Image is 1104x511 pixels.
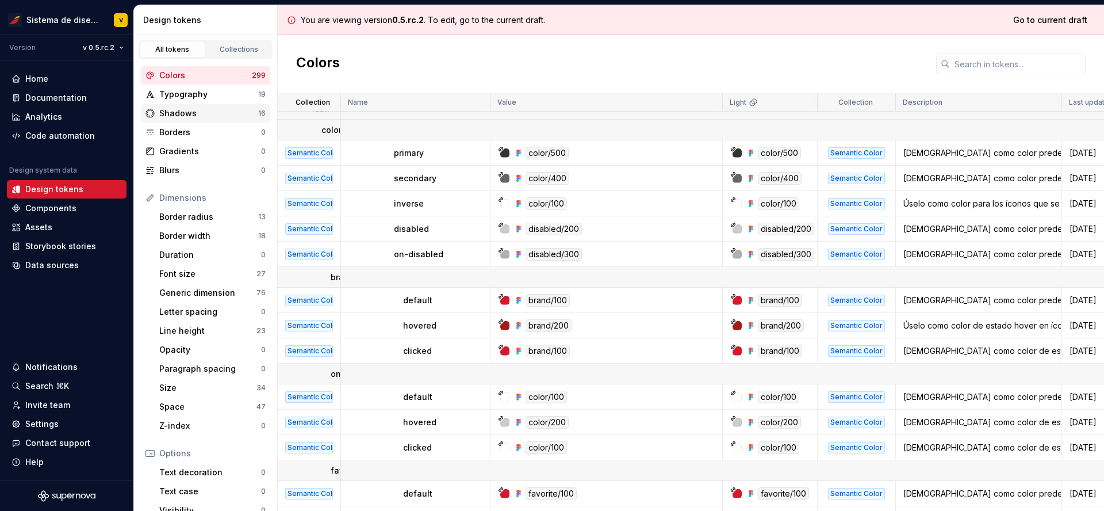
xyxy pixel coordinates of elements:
div: color/500 [526,147,569,159]
div: color/100 [758,197,799,210]
div: [DEMOGRAPHIC_DATA] como color predeterminado en íconos que se han marcado como favoritos (este co... [896,488,1061,499]
p: inverse [394,198,424,209]
div: [DEMOGRAPHIC_DATA] como color de estado hover en íconos que se colocan sobre fondos de color bran... [896,417,1061,428]
p: default [403,295,432,306]
div: Typography [159,89,258,100]
p: color [321,124,342,136]
div: Semantic Color [828,320,885,331]
div: [DEMOGRAPHIC_DATA] como color predeterminado en íconos que representan el color de la marca. [896,295,1061,306]
a: Shadows16 [141,104,270,123]
div: Semantic Color [828,249,885,260]
div: brand/100 [526,345,570,357]
div: [DEMOGRAPHIC_DATA] como color predeterminado en íconos secundarios o de menor énfasis. [896,173,1061,184]
p: secondary [394,173,436,184]
input: Search in tokens... [950,54,1086,74]
div: disabled/200 [758,223,814,235]
div: V [119,16,123,25]
div: 0 [261,364,266,373]
div: Documentation [25,92,87,104]
div: [DEMOGRAPHIC_DATA] como color predeterminado en íconos que se colocan sobre fondos de color disab... [896,249,1061,260]
div: Dimensions [159,192,266,204]
div: Semantic Color [828,442,885,453]
div: 0 [261,128,266,137]
div: Generic dimension [159,287,256,299]
div: Design tokens [25,184,83,195]
a: Text decoration0 [155,463,270,482]
div: Semantic Color [828,147,885,159]
div: [DEMOGRAPHIC_DATA] como color de estado posterior al clic en íconos que representan el color de l... [896,345,1061,357]
div: Colors [159,70,252,81]
a: Documentation [7,89,126,107]
div: Semantic Color [285,198,333,209]
div: 34 [256,383,266,392]
div: 0 [261,147,266,156]
div: brand/200 [758,319,804,332]
div: Space [159,401,256,413]
a: Design tokens [7,180,126,199]
div: color/500 [758,147,801,159]
div: Semantic Color [285,442,333,453]
svg: Supernova Logo [38,490,95,502]
div: Semantic Color [285,223,333,235]
div: 299 [252,71,266,80]
div: Sistema de diseño Iberia [26,14,100,26]
div: color/100 [526,197,567,210]
div: Semantic Color [285,345,333,357]
a: Space47 [155,398,270,416]
p: You are viewing version . To edit, go to the current draft. [301,14,545,26]
div: Blurs [159,165,261,176]
a: Go to current draft [1006,10,1095,30]
a: Size34 [155,379,270,397]
div: 23 [256,326,266,335]
div: Borders [159,127,261,138]
div: Semantic Color [285,147,333,159]
a: Storybook stories [7,237,126,255]
a: Line height23 [155,322,270,340]
a: Font size27 [155,265,270,283]
div: brand/100 [526,294,570,307]
a: Code automation [7,127,126,145]
div: Text case [159,486,261,497]
div: 0 [261,166,266,175]
a: Opacity0 [155,341,270,359]
div: 76 [256,288,266,298]
div: Collections [210,45,268,54]
div: Text decoration [159,467,261,478]
div: Opacity [159,344,261,356]
div: color/200 [758,416,801,429]
p: clicked [403,442,432,453]
div: 13 [258,212,266,222]
div: Design system data [9,166,77,175]
p: default [403,488,432,499]
div: color/100 [526,391,567,403]
div: Search ⌘K [25,380,69,392]
div: 18 [258,231,266,241]
div: Settings [25,418,59,430]
span: v 0.5.rc.2 [83,43,114,52]
div: Semantic Color [828,223,885,235]
div: Font size [159,268,256,280]
div: favorite/100 [758,487,809,500]
p: brand [331,272,354,283]
div: [DEMOGRAPHIC_DATA] como color predeterminado en íconos que comunican un estado deshabilitados. [896,223,1061,235]
div: Components [25,203,76,214]
a: Z-index0 [155,417,270,435]
p: primary [394,147,424,159]
div: Z-index [159,420,261,432]
div: Paragraph spacing [159,363,261,375]
a: Home [7,70,126,88]
div: Duration [159,249,261,261]
a: Assets [7,218,126,237]
a: Invite team [7,396,126,414]
p: on-disabled [394,249,443,260]
div: [DEMOGRAPHIC_DATA] como color predeterminado en íconos que se colocan sobre fondos de color brand... [896,391,1061,403]
div: favorite/100 [526,487,577,500]
button: Sistema de diseño IberiaV [2,7,131,32]
div: 27 [256,269,266,279]
div: Semantic Color [828,391,885,403]
div: Home [25,73,48,85]
p: hovered [403,417,436,428]
div: color/100 [758,441,799,454]
div: 0 [261,307,266,316]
